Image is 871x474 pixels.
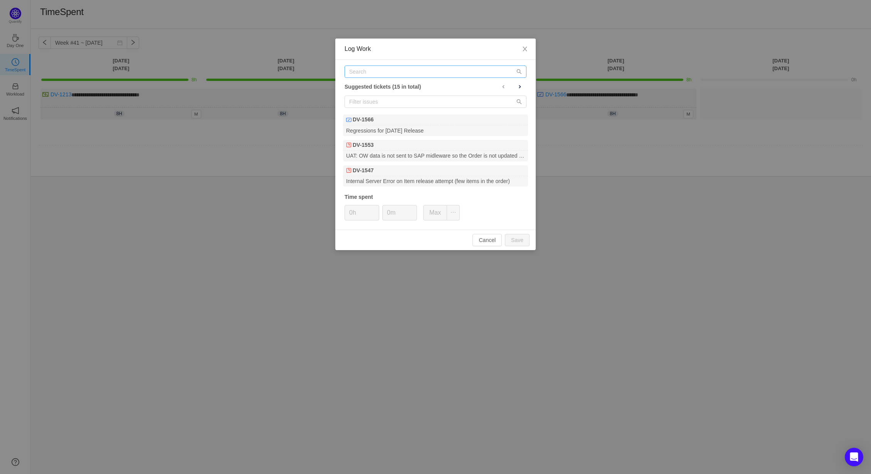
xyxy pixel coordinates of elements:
b: DV-1566 [353,116,373,124]
button: icon: ellipsis [447,205,460,220]
div: Open Intercom Messenger [845,448,863,466]
b: DV-1547 [353,166,373,175]
i: icon: search [516,69,522,74]
input: Search [345,66,526,78]
i: icon: search [516,99,522,104]
button: Cancel [472,234,502,246]
img: Task [346,117,351,123]
div: Suggested tickets (15 in total) [345,82,526,92]
button: Close [514,39,536,60]
button: Max [423,205,447,220]
img: Defect [346,168,351,173]
div: Regressions for [DATE] Release [343,125,528,136]
i: icon: close [522,46,528,52]
button: Save [505,234,530,246]
div: Time spent [345,193,526,201]
input: Filter issues [345,96,526,108]
div: Log Work [345,45,526,53]
b: DV-1553 [353,141,373,149]
img: Defect [346,142,351,148]
div: Internal Server Error on Item release attempt (few items in the order) [343,176,528,187]
div: UAT: OW data is not sent to SAP midleware so the Order is not updated and cannot be moved to comp... [343,151,528,161]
